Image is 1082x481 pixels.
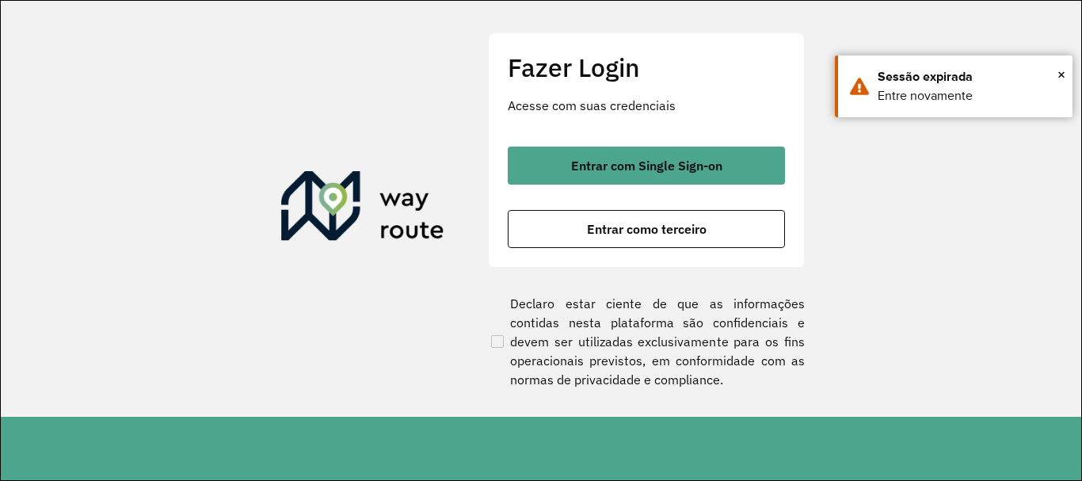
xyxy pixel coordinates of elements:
p: Acesse com suas credenciais [508,96,785,115]
button: button [508,147,785,185]
div: Sessão expirada [878,67,1061,86]
label: Declaro estar ciente de que as informações contidas nesta plataforma são confidenciais e devem se... [488,294,805,389]
span: × [1057,63,1065,86]
button: button [508,210,785,248]
button: Close [1057,63,1065,86]
img: Roteirizador AmbevTech [281,171,444,247]
h2: Fazer Login [508,52,785,82]
div: Entre novamente [878,86,1061,105]
span: Entrar com Single Sign-on [571,159,722,172]
span: Entrar como terceiro [587,223,707,235]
